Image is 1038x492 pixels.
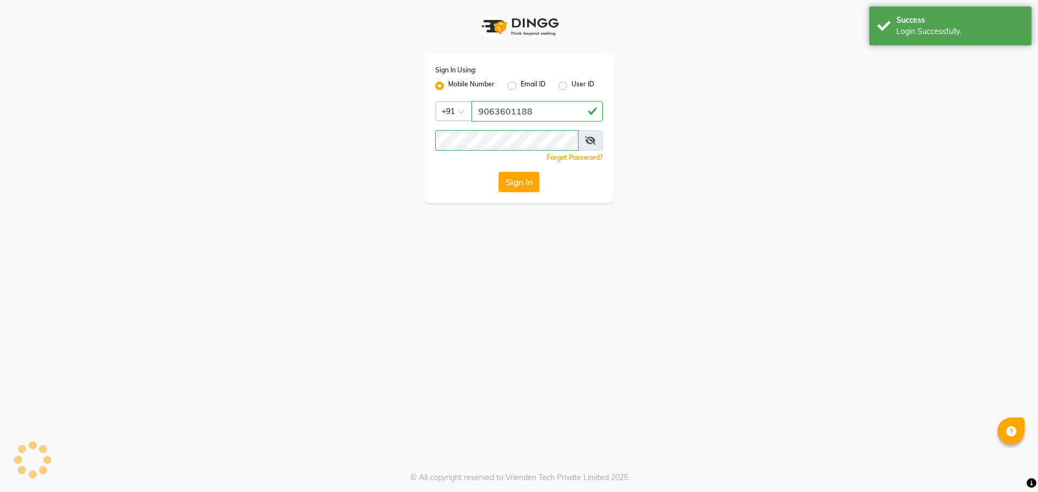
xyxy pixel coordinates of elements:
label: Email ID [521,79,545,92]
button: Sign In [498,172,540,192]
label: Sign In Using: [435,65,476,75]
label: User ID [571,79,594,92]
label: Mobile Number [448,79,495,92]
input: Username [435,130,578,151]
div: Success [896,15,1023,26]
a: Forgot Password? [547,153,603,161]
input: Username [471,101,603,122]
div: Login Successfully. [896,26,1023,37]
img: logo1.svg [476,11,562,43]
